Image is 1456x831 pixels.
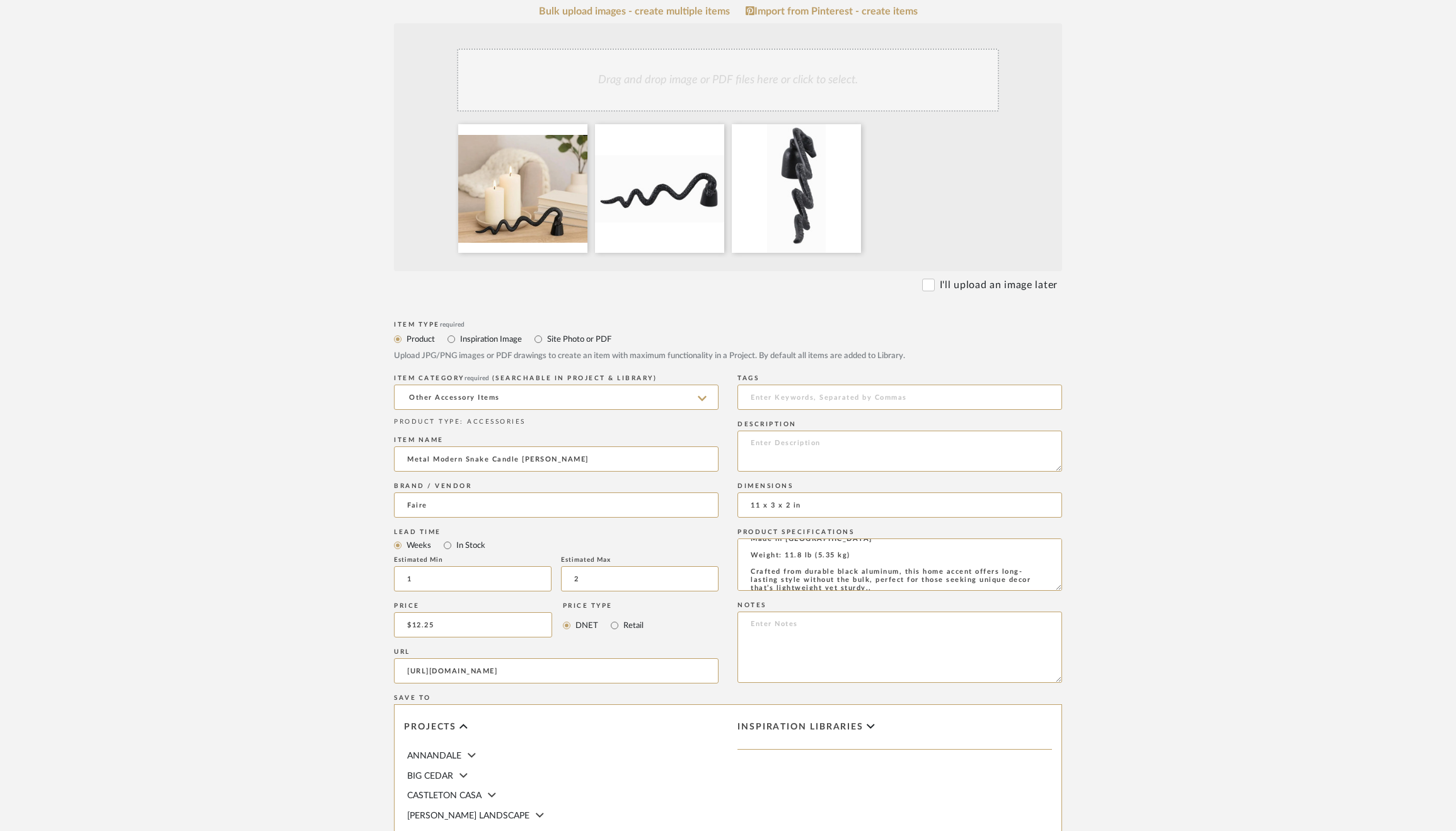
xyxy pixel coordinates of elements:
div: Item name [394,436,719,444]
label: Retail [622,619,644,632]
input: Estimated Max [561,566,719,591]
div: Upload JPG/PNG images or PDF drawings to create an item with maximum functionality in a Project. ... [394,350,1062,363]
label: In Stock [455,538,485,552]
div: Price [394,602,552,610]
div: URL [394,648,719,656]
label: DNET [574,619,598,632]
span: CASTLETON CASA [407,791,482,800]
input: Enter DNET Price [394,612,552,637]
span: Inspiration libraries [737,722,864,733]
input: Type a category to search and select [394,385,719,410]
span: BIG CEDAR [407,772,453,781]
input: Enter Keywords, Separated by Commas [737,385,1062,410]
mat-radio-group: Select item type [394,537,719,553]
a: Import from Pinterest - create items [746,6,918,17]
mat-radio-group: Select item type [394,331,1062,347]
div: Notes [737,601,1062,609]
div: Price Type [563,602,644,610]
label: I'll upload an image later [940,277,1058,293]
span: : ACCESSORIES [460,419,526,425]
span: Projects [404,722,456,733]
div: Brand / Vendor [394,482,719,490]
div: Estimated Max [561,556,719,564]
div: Lead Time [394,528,719,536]
div: Save To [394,694,1062,702]
a: Bulk upload images - create multiple items [539,6,730,17]
div: Estimated Min [394,556,552,564]
input: Enter Dimensions [737,492,1062,518]
div: Description [737,421,1062,428]
label: Inspiration Image [459,332,522,346]
span: (Searchable in Project & Library) [492,375,657,381]
mat-radio-group: Select price type [563,612,644,637]
span: required [465,375,489,381]
input: Estimated Min [394,566,552,591]
span: ANNANDALE [407,752,461,760]
div: ITEM CATEGORY [394,375,719,382]
input: Enter Name [394,446,719,472]
label: Weeks [405,538,431,552]
div: Item Type [394,321,1062,328]
label: Product [405,332,435,346]
div: Product Specifications [737,528,1062,536]
label: Site Photo or PDF [546,332,611,346]
div: PRODUCT TYPE [394,417,719,427]
span: [PERSON_NAME] LANDSCAPE [407,811,529,820]
div: Dimensions [737,482,1062,490]
input: Enter URL [394,658,719,683]
div: Tags [737,375,1062,382]
input: Unknown [394,492,719,518]
span: required [440,322,465,328]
